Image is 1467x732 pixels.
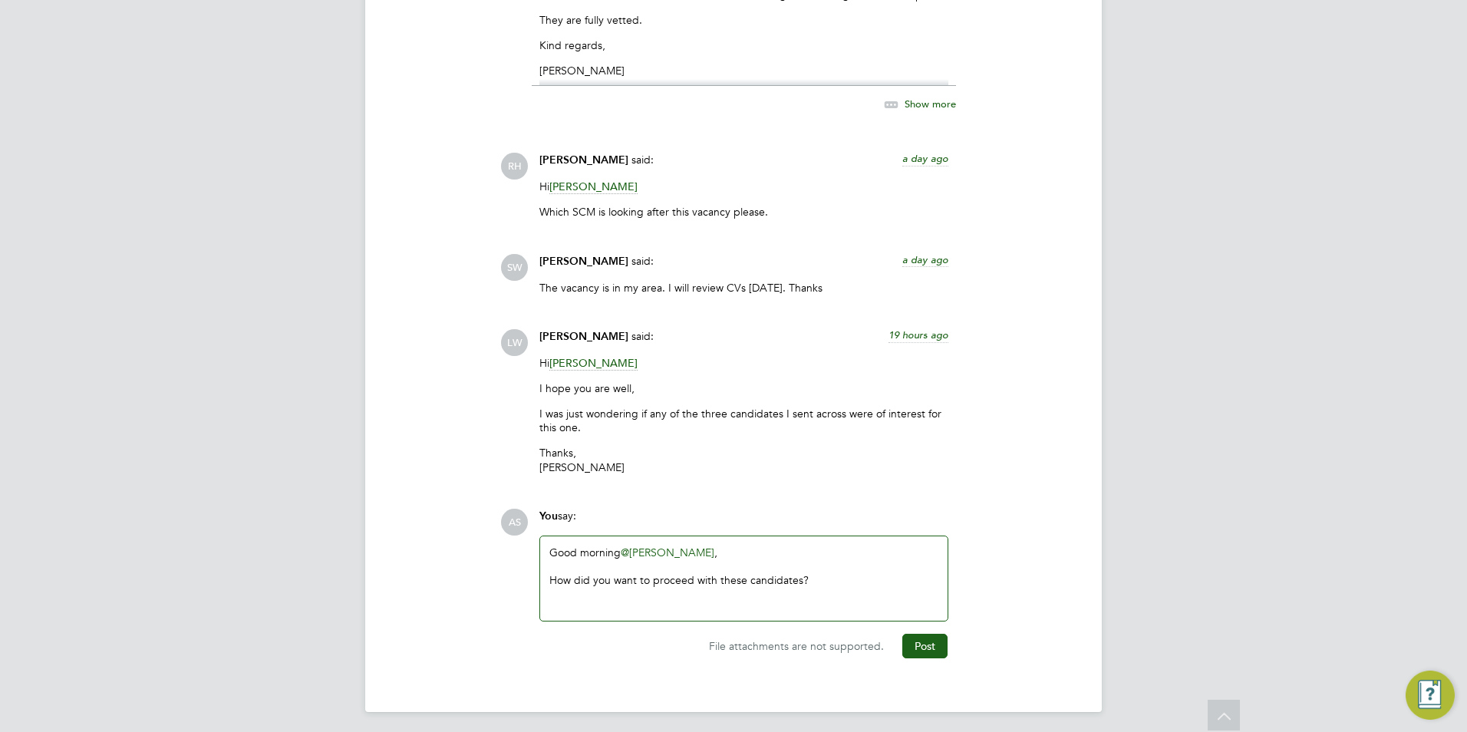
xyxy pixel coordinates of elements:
p: I was just wondering if any of the three candidates I sent across were of interest for this one. [539,407,948,434]
p: They are fully vetted. [539,13,948,27]
span: said: [631,254,654,268]
p: Which SCM is looking after this vacancy please. [539,205,948,219]
span: said: [631,153,654,167]
a: @[PERSON_NAME] [621,546,714,559]
p: Hi [539,356,948,370]
p: The vacancy is in my area. I will review CVs [DATE]. Thanks [539,281,948,295]
span: [PERSON_NAME] [549,180,638,194]
span: 19 hours ago [888,328,948,341]
button: Post [902,634,948,658]
div: Good morning ​ , [549,546,938,612]
span: [PERSON_NAME] [539,153,628,167]
span: LW [501,329,528,356]
span: [PERSON_NAME] [549,356,638,371]
p: Thanks, [PERSON_NAME] [539,446,948,473]
span: a day ago [902,253,948,266]
p: I hope you are well, [539,381,948,395]
span: [PERSON_NAME] [539,330,628,343]
span: said: [631,329,654,343]
span: RH [501,153,528,180]
span: Show more [905,97,956,110]
span: File attachments are not supported. [709,639,884,653]
span: a day ago [902,152,948,165]
span: SW [501,254,528,281]
span: You [539,509,558,523]
span: AS [501,509,528,536]
div: say: [539,509,948,536]
span: [PERSON_NAME] [539,255,628,268]
p: Hi [539,180,948,193]
div: How did you want to proceed with these candidates? ​ [549,573,938,587]
p: [PERSON_NAME] [539,64,948,77]
button: Engage Resource Center [1406,671,1455,720]
p: Kind regards, [539,38,948,52]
